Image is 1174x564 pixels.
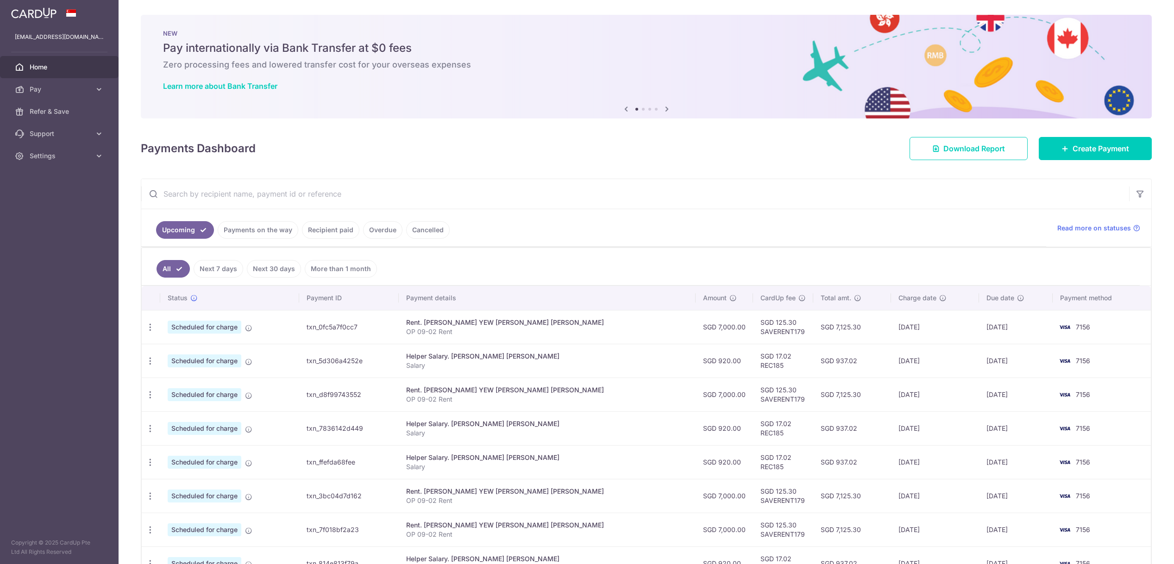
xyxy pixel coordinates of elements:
[15,32,104,42] p: [EMAIL_ADDRESS][DOMAIN_NAME]
[406,428,688,438] p: Salary
[157,260,190,278] a: All
[979,378,1053,411] td: [DATE]
[753,513,813,546] td: SGD 125.30 SAVERENT179
[1076,424,1090,432] span: 7156
[299,344,399,378] td: txn_5d306a4252e
[753,310,813,344] td: SGD 125.30 SAVERENT179
[305,260,377,278] a: More than 1 month
[363,221,402,239] a: Overdue
[943,143,1005,154] span: Download Report
[979,411,1053,445] td: [DATE]
[163,59,1130,70] h6: Zero processing fees and lowered transfer cost for your overseas expenses
[299,513,399,546] td: txn_7f018bf2a23
[891,378,979,411] td: [DATE]
[30,107,91,116] span: Refer & Save
[30,151,91,161] span: Settings
[141,179,1129,209] input: Search by recipient name, payment id or reference
[11,7,57,19] img: CardUp
[1055,322,1074,333] img: Bank Card
[891,310,979,344] td: [DATE]
[1053,286,1151,310] th: Payment method
[406,487,688,496] div: Rent. [PERSON_NAME] YEW [PERSON_NAME] [PERSON_NAME]
[163,81,277,91] a: Learn more about Bank Transfer
[299,445,399,479] td: txn_ffefda68fee
[406,327,688,336] p: OP 09-02 Rent
[247,260,301,278] a: Next 30 days
[30,62,91,72] span: Home
[299,411,399,445] td: txn_7836142d449
[753,445,813,479] td: SGD 17.02 REC185
[163,41,1130,56] h5: Pay internationally via Bank Transfer at $0 fees
[168,321,241,334] span: Scheduled for charge
[218,221,298,239] a: Payments on the way
[821,293,851,303] span: Total amt.
[753,378,813,411] td: SGD 125.30 SAVERENT179
[299,479,399,513] td: txn_3bc04d7d162
[406,361,688,370] p: Salary
[406,453,688,462] div: Helper Salary. [PERSON_NAME] [PERSON_NAME]
[406,318,688,327] div: Rent. [PERSON_NAME] YEW [PERSON_NAME] [PERSON_NAME]
[696,344,753,378] td: SGD 920.00
[696,445,753,479] td: SGD 920.00
[163,30,1130,37] p: NEW
[406,521,688,530] div: Rent. [PERSON_NAME] YEW [PERSON_NAME] [PERSON_NAME]
[813,445,891,479] td: SGD 937.02
[168,388,241,401] span: Scheduled for charge
[753,344,813,378] td: SGD 17.02 REC185
[1039,137,1152,160] a: Create Payment
[1055,524,1074,535] img: Bank Card
[406,352,688,361] div: Helper Salary. [PERSON_NAME] [PERSON_NAME]
[299,378,399,411] td: txn_d8f99743552
[813,378,891,411] td: SGD 7,125.30
[399,286,696,310] th: Payment details
[979,344,1053,378] td: [DATE]
[696,411,753,445] td: SGD 920.00
[1073,143,1129,154] span: Create Payment
[753,411,813,445] td: SGD 17.02 REC185
[406,496,688,505] p: OP 09-02 Rent
[813,411,891,445] td: SGD 937.02
[979,479,1053,513] td: [DATE]
[141,15,1152,118] img: Bank transfer banner
[1055,457,1074,468] img: Bank Card
[1076,492,1090,500] span: 7156
[703,293,727,303] span: Amount
[979,310,1053,344] td: [DATE]
[891,344,979,378] td: [DATE]
[406,395,688,404] p: OP 09-02 Rent
[168,456,241,469] span: Scheduled for charge
[30,85,91,94] span: Pay
[696,479,753,513] td: SGD 7,000.00
[1057,223,1140,233] a: Read more on statuses
[406,554,688,564] div: Helper Salary. [PERSON_NAME] [PERSON_NAME]
[1076,458,1090,466] span: 7156
[141,140,256,157] h4: Payments Dashboard
[753,479,813,513] td: SGD 125.30 SAVERENT179
[1055,389,1074,400] img: Bank Card
[696,310,753,344] td: SGD 7,000.00
[168,293,188,303] span: Status
[406,530,688,539] p: OP 09-02 Rent
[168,490,241,502] span: Scheduled for charge
[1055,490,1074,502] img: Bank Card
[760,293,796,303] span: CardUp fee
[891,479,979,513] td: [DATE]
[168,523,241,536] span: Scheduled for charge
[1055,423,1074,434] img: Bank Card
[299,310,399,344] td: txn_0fc5a7f0cc7
[406,385,688,395] div: Rent. [PERSON_NAME] YEW [PERSON_NAME] [PERSON_NAME]
[813,513,891,546] td: SGD 7,125.30
[194,260,243,278] a: Next 7 days
[979,445,1053,479] td: [DATE]
[696,378,753,411] td: SGD 7,000.00
[910,137,1028,160] a: Download Report
[168,354,241,367] span: Scheduled for charge
[1076,357,1090,365] span: 7156
[1076,526,1090,533] span: 7156
[1055,355,1074,366] img: Bank Card
[406,221,450,239] a: Cancelled
[30,129,91,138] span: Support
[891,513,979,546] td: [DATE]
[813,479,891,513] td: SGD 7,125.30
[302,221,359,239] a: Recipient paid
